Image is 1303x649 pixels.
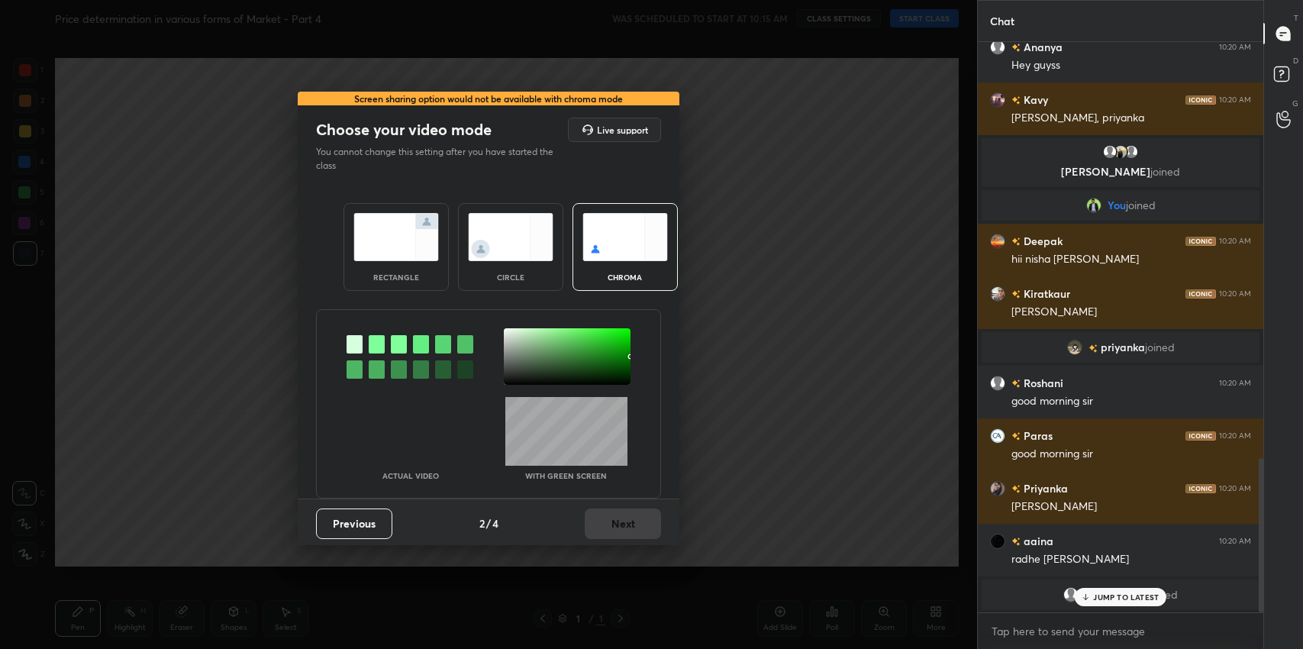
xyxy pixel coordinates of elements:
div: circle [480,273,541,281]
img: no-rating-badge.077c3623.svg [1011,237,1021,246]
img: iconic-dark.1390631f.png [1185,431,1216,441]
span: joined [1150,164,1180,179]
img: 19ff33ba7fe74ddf9911506b26d1d9c7.jpg [1067,340,1082,355]
div: 10:20 AM [1219,43,1251,52]
div: chroma [595,273,656,281]
p: Actual Video [382,472,439,479]
h6: Roshani [1021,375,1063,391]
img: 1a7c9b30c1a54afba879048832061837.jpg [990,286,1005,302]
h6: aaina [1021,533,1053,549]
p: Chat [978,1,1027,41]
img: AEdFTp4_zAFXKlw3VYGUIec20ylxQr519pHFHAuWQtlqew=s96-c [990,534,1005,549]
img: no-rating-badge.077c3623.svg [1011,485,1021,493]
h4: 4 [492,515,498,531]
div: good morning sir [1011,447,1251,462]
h6: Kiratkaur [1021,286,1070,302]
span: priyanka [1101,341,1145,354]
button: Previous [316,509,392,539]
div: rectangle [366,273,427,281]
img: no-rating-badge.077c3623.svg [1011,379,1021,388]
img: normalScreenIcon.ae25ed63.svg [353,213,439,261]
div: radhe [PERSON_NAME] [1011,552,1251,567]
div: good morning sir [1011,394,1251,409]
img: default.png [1124,144,1139,160]
img: iconic-dark.1390631f.png [1185,237,1216,246]
img: default.png [1102,144,1118,160]
div: hii nisha [PERSON_NAME] [1011,252,1251,267]
div: 10:20 AM [1219,379,1251,388]
h6: Priyanka [1021,480,1068,496]
div: 10:20 AM [1219,95,1251,105]
img: no-rating-badge.077c3623.svg [1011,538,1021,546]
img: chromaScreenIcon.c19ab0a0.svg [582,213,668,261]
h4: 2 [479,515,485,531]
h6: Ananya [1021,39,1063,55]
div: Screen sharing option would not be available with chroma mode [298,92,679,105]
img: iconic-dark.1390631f.png [1185,289,1216,299]
img: default.png [1063,587,1079,602]
img: iconic-dark.1390631f.png [1185,484,1216,493]
span: You [1108,199,1126,211]
div: [PERSON_NAME], priyanka [1011,111,1251,126]
p: You cannot change this setting after you have started the class [316,145,563,173]
div: 10:20 AM [1219,431,1251,441]
img: b8012e3ca9de4b22890343911a88d66c.jpg [1113,144,1128,160]
span: joined [1126,199,1156,211]
div: 10:20 AM [1219,484,1251,493]
h2: Choose your video mode [316,120,492,140]
div: [PERSON_NAME] [1011,305,1251,320]
img: 097d70feef5f4117bcb63943c1b86f58.jpg [990,92,1005,108]
img: default.png [990,40,1005,55]
p: JUMP TO LATEST [1093,592,1159,602]
h6: Paras [1021,428,1053,444]
div: 10:20 AM [1219,537,1251,546]
div: grid [978,42,1263,612]
img: fcc3dd17a7d24364a6f5f049f7d33ac3.jpg [1086,198,1101,213]
h6: Deepak [1021,233,1063,249]
p: With green screen [525,472,607,479]
span: joined [1145,341,1175,354]
img: no-rating-badge.077c3623.svg [1011,96,1021,105]
h5: Live support [597,125,648,134]
img: no-rating-badge.077c3623.svg [1011,432,1021,441]
p: [PERSON_NAME] [991,166,1250,178]
img: d49aad356a7e449b8f7dd0a68cca078a.jpg [990,428,1005,444]
p: G [1292,98,1298,109]
img: 6ae1e2931fbf4cf4a06fdd9bbc23c4b4.jpg [990,234,1005,249]
img: 64740f6630c743fa8c2b3f2aaac1ea3f.jpg [990,481,1005,496]
img: no-rating-badge.077c3623.svg [1089,344,1098,353]
p: D [1293,55,1298,66]
div: Hey guyss [1011,58,1251,73]
h4: / [486,515,491,531]
img: no-rating-badge.077c3623.svg [1011,44,1021,52]
p: T [1294,12,1298,24]
img: no-rating-badge.077c3623.svg [1011,290,1021,299]
span: joined [1148,589,1178,601]
img: default.png [990,376,1005,391]
img: circleScreenIcon.acc0effb.svg [468,213,553,261]
div: 10:20 AM [1219,289,1251,299]
img: iconic-dark.1390631f.png [1185,95,1216,105]
div: 10:20 AM [1219,237,1251,246]
h6: Kavy [1021,92,1048,108]
div: [PERSON_NAME] [1011,499,1251,515]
